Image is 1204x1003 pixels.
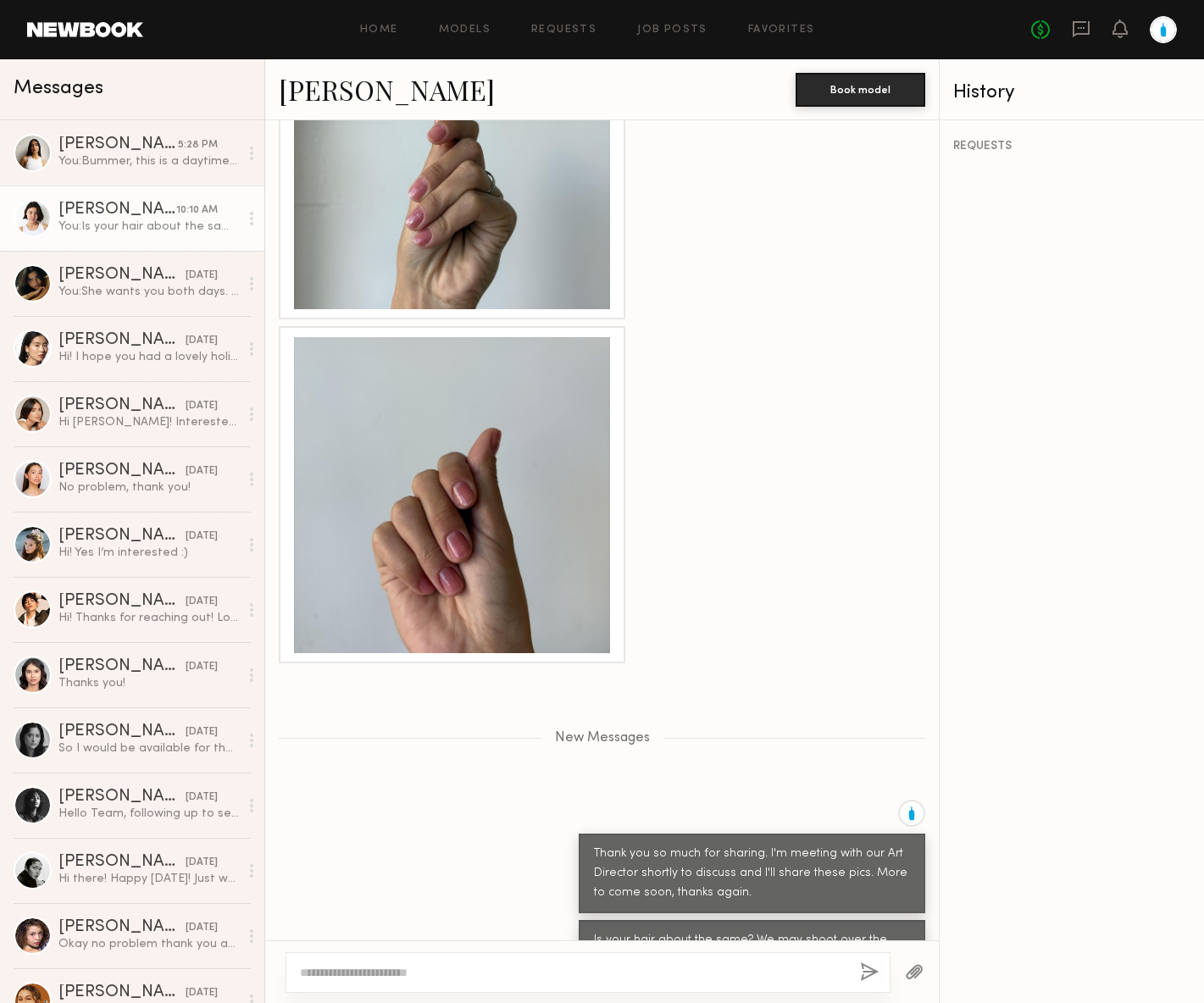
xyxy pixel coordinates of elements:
[186,724,218,740] div: [DATE]
[796,73,925,107] button: Book model
[58,984,186,1001] div: [PERSON_NAME]
[748,25,815,36] a: Favorites
[186,268,218,284] div: [DATE]
[14,79,103,98] span: Messages
[58,723,186,740] div: [PERSON_NAME]
[186,855,218,871] div: [DATE]
[186,594,218,610] div: [DATE]
[58,936,239,952] div: Okay no problem thank you and yes next time!
[637,25,707,36] a: Job Posts
[58,658,186,675] div: [PERSON_NAME]
[186,790,218,806] div: [DATE]
[58,740,239,756] div: So I would be available for the 21st!
[58,593,186,610] div: [PERSON_NAME]
[186,920,218,936] div: [DATE]
[58,332,186,349] div: [PERSON_NAME]
[58,528,186,545] div: [PERSON_NAME]
[186,659,218,675] div: [DATE]
[186,463,218,479] div: [DATE]
[58,610,239,626] div: Hi! Thanks for reaching out! Love Blue Bottle! I’m available those days, please send over details...
[58,202,176,219] div: [PERSON_NAME]
[594,845,910,903] div: Thank you so much for sharing. I'm meeting with our Art Director shortly to discuss and I'll shar...
[594,931,910,989] div: Is your hair about the same? We may shoot over the shoulder catch a glimpse of your hair. Just cu...
[58,267,186,284] div: [PERSON_NAME]
[58,414,239,430] div: Hi [PERSON_NAME]! Interested and available! Let me know if $70/hrly works!
[58,806,239,822] div: Hello Team, following up to see if you still needed me to hold the date.
[58,153,239,169] div: You: Bummer, this is a daytime shoot. Maybe next time!
[58,789,186,806] div: [PERSON_NAME]
[58,479,239,496] div: No problem, thank you!
[176,202,218,219] div: 10:10 AM
[186,398,218,414] div: [DATE]
[531,25,596,36] a: Requests
[178,137,218,153] div: 5:28 PM
[58,136,178,153] div: [PERSON_NAME]
[58,284,239,300] div: You: She wants you both days. Any chance you can make that work? I understand not wanting to drop...
[58,854,186,871] div: [PERSON_NAME]
[796,81,925,96] a: Book model
[58,219,239,235] div: You: Is your hair about the same? We may shoot over the shoulder catch a glimpse of your hair. Ju...
[186,529,218,545] div: [DATE]
[58,675,239,691] div: Thanks you!
[58,349,239,365] div: Hi! I hope you had a lovely holiday weekend. Thank you for letting me know there will be 2 shooti...
[58,397,186,414] div: [PERSON_NAME]
[186,985,218,1001] div: [DATE]
[360,25,398,36] a: Home
[186,333,218,349] div: [DATE]
[58,545,239,561] div: Hi! Yes I’m interested :)
[58,463,186,479] div: [PERSON_NAME]
[953,141,1190,152] div: REQUESTS
[953,83,1190,103] div: History
[279,71,495,108] a: [PERSON_NAME]
[58,919,186,936] div: [PERSON_NAME]
[439,25,491,36] a: Models
[58,871,239,887] div: Hi there! Happy [DATE]! Just wanted to follow up on this and see if there’s was any moment. More ...
[555,731,650,745] span: New Messages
